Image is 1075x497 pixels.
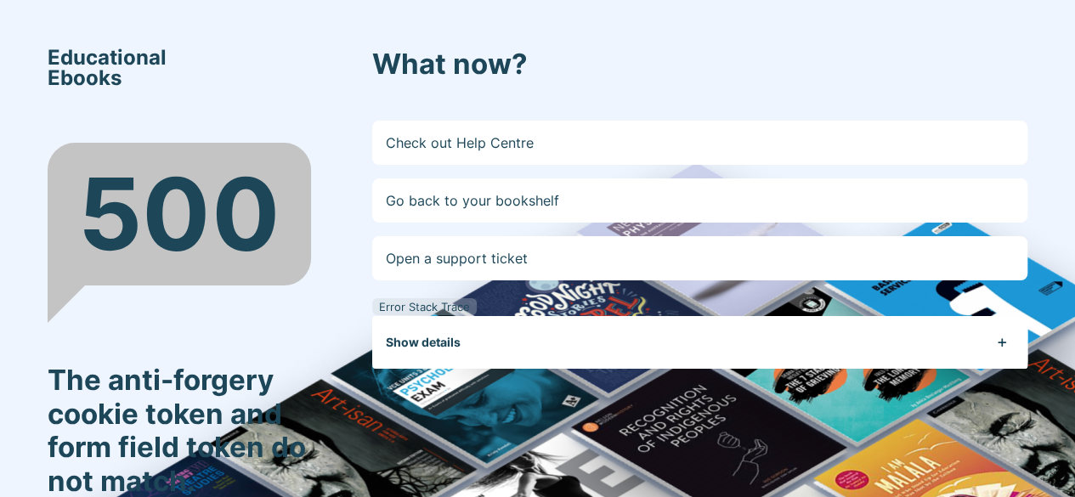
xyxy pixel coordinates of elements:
div: Error Stack Trace [372,298,477,315]
a: Open a support ticket [372,236,1027,280]
button: Show details [386,316,1027,369]
a: Go back to your bookshelf [372,178,1027,223]
a: Check out Help Centre [372,121,1027,165]
div: 500 [48,143,311,285]
span: Educational Ebooks [48,48,167,88]
h3: What now? [372,48,1027,82]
